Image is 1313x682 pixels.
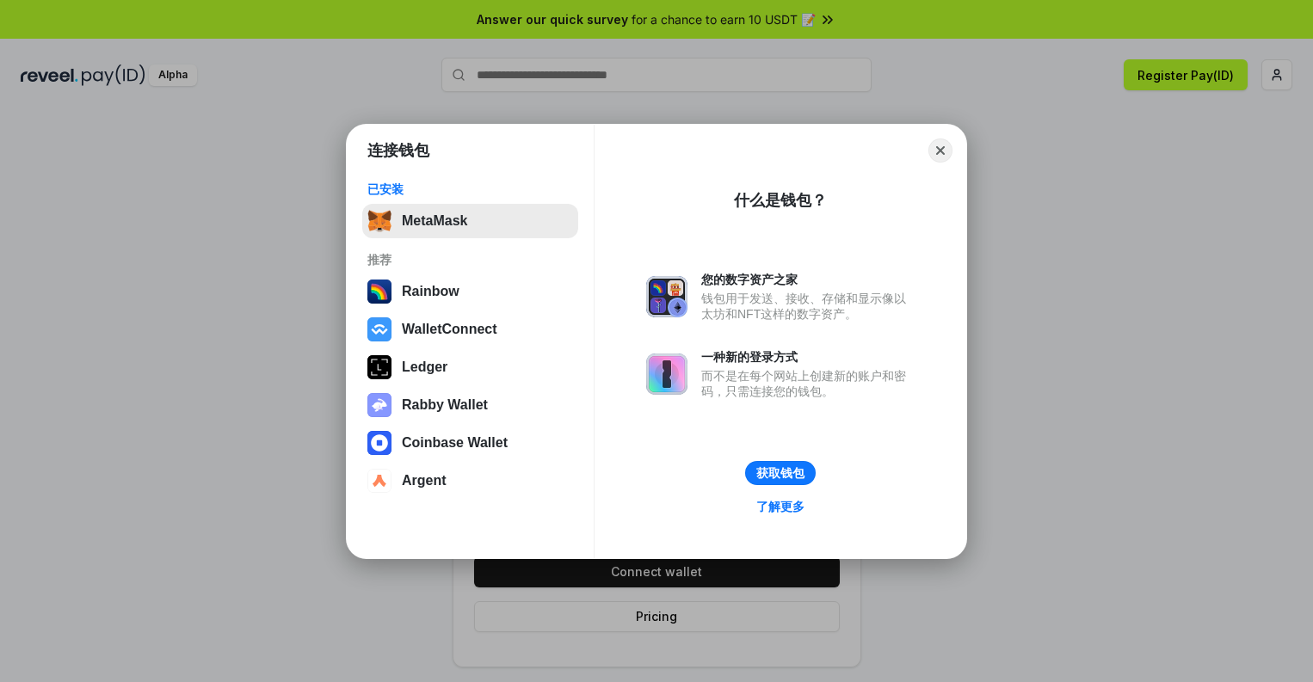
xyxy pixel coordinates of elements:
img: svg+xml,%3Csvg%20xmlns%3D%22http%3A%2F%2Fwww.w3.org%2F2000%2Fsvg%22%20fill%3D%22none%22%20viewBox... [646,276,687,317]
div: Rainbow [402,284,459,299]
img: svg+xml,%3Csvg%20width%3D%22120%22%20height%3D%22120%22%20viewBox%3D%220%200%20120%20120%22%20fil... [367,280,391,304]
button: WalletConnect [362,312,578,347]
div: 已安装 [367,181,573,197]
div: 推荐 [367,252,573,267]
img: svg+xml,%3Csvg%20width%3D%2228%22%20height%3D%2228%22%20viewBox%3D%220%200%2028%2028%22%20fill%3D... [367,431,391,455]
div: Rabby Wallet [402,397,488,413]
button: 获取钱包 [745,461,816,485]
img: svg+xml,%3Csvg%20xmlns%3D%22http%3A%2F%2Fwww.w3.org%2F2000%2Fsvg%22%20fill%3D%22none%22%20viewBox... [367,393,391,417]
button: Close [928,138,952,163]
a: 了解更多 [746,495,815,518]
div: Argent [402,473,447,488]
button: Argent [362,464,578,498]
div: 钱包用于发送、接收、存储和显示像以太坊和NFT这样的数字资产。 [701,291,915,322]
div: 您的数字资产之家 [701,272,915,287]
div: Ledger [402,359,447,375]
button: Ledger [362,350,578,384]
button: MetaMask [362,204,578,238]
div: 一种新的登录方式 [701,349,915,365]
button: Coinbase Wallet [362,426,578,460]
div: MetaMask [402,213,467,229]
div: WalletConnect [402,322,497,337]
div: Coinbase Wallet [402,435,508,451]
img: svg+xml,%3Csvg%20xmlns%3D%22http%3A%2F%2Fwww.w3.org%2F2000%2Fsvg%22%20width%3D%2228%22%20height%3... [367,355,391,379]
div: 而不是在每个网站上创建新的账户和密码，只需连接您的钱包。 [701,368,915,399]
img: svg+xml,%3Csvg%20xmlns%3D%22http%3A%2F%2Fwww.w3.org%2F2000%2Fsvg%22%20fill%3D%22none%22%20viewBox... [646,353,687,395]
img: svg+xml,%3Csvg%20width%3D%2228%22%20height%3D%2228%22%20viewBox%3D%220%200%2028%2028%22%20fill%3D... [367,317,391,341]
h1: 连接钱包 [367,140,429,161]
div: 了解更多 [756,499,804,514]
div: 什么是钱包？ [734,190,827,211]
div: 获取钱包 [756,465,804,481]
img: svg+xml,%3Csvg%20fill%3D%22none%22%20height%3D%2233%22%20viewBox%3D%220%200%2035%2033%22%20width%... [367,209,391,233]
button: Rainbow [362,274,578,309]
button: Rabby Wallet [362,388,578,422]
img: svg+xml,%3Csvg%20width%3D%2228%22%20height%3D%2228%22%20viewBox%3D%220%200%2028%2028%22%20fill%3D... [367,469,391,493]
